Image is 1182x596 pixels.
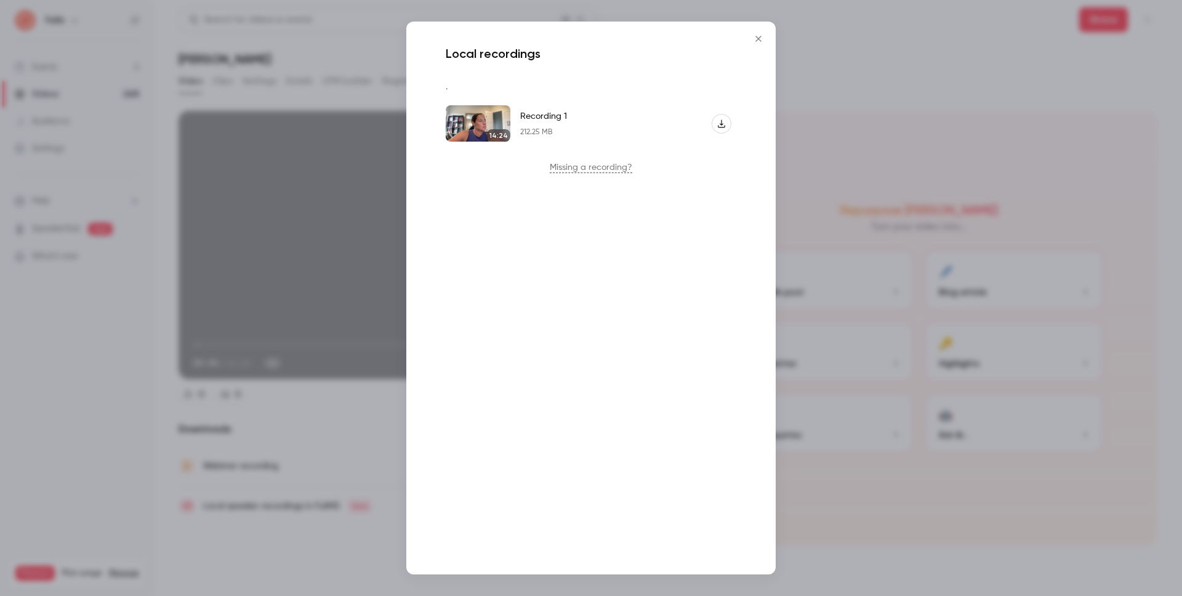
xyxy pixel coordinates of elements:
[446,81,448,93] p: .
[441,100,741,147] li: Recording 1
[746,26,771,51] button: Close
[441,46,741,61] h2: Local recordings
[487,129,510,142] div: 14:24
[520,110,567,123] div: Recording 1
[520,127,567,137] div: 212.25 MB
[441,161,741,174] p: Missing a recording?
[446,105,510,142] img: .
